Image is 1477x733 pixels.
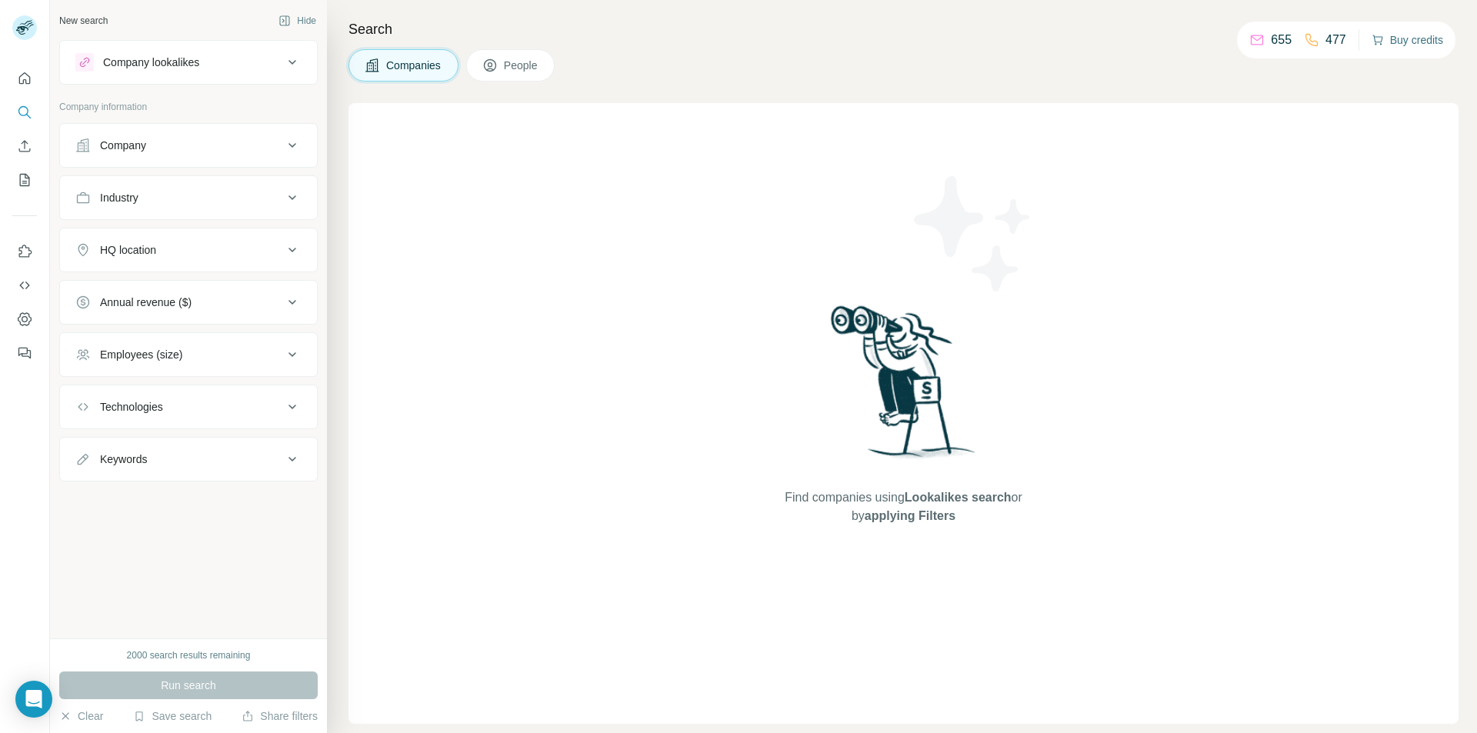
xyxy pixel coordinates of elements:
[348,18,1459,40] h4: Search
[904,165,1042,303] img: Surfe Illustration - Stars
[100,190,138,205] div: Industry
[59,14,108,28] div: New search
[100,399,163,415] div: Technologies
[1271,31,1292,49] p: 655
[100,451,147,467] div: Keywords
[1372,29,1443,51] button: Buy credits
[100,295,192,310] div: Annual revenue ($)
[12,238,37,265] button: Use Surfe on LinkedIn
[780,488,1026,525] span: Find companies using or by
[60,388,317,425] button: Technologies
[12,166,37,194] button: My lists
[12,272,37,299] button: Use Surfe API
[12,305,37,333] button: Dashboard
[59,708,103,724] button: Clear
[12,65,37,92] button: Quick start
[60,232,317,268] button: HQ location
[60,127,317,164] button: Company
[133,708,212,724] button: Save search
[60,179,317,216] button: Industry
[865,509,955,522] span: applying Filters
[1325,31,1346,49] p: 477
[103,55,199,70] div: Company lookalikes
[242,708,318,724] button: Share filters
[60,336,317,373] button: Employees (size)
[504,58,539,73] span: People
[100,138,146,153] div: Company
[100,242,156,258] div: HQ location
[60,284,317,321] button: Annual revenue ($)
[12,98,37,126] button: Search
[386,58,442,73] span: Companies
[15,681,52,718] div: Open Intercom Messenger
[12,132,37,160] button: Enrich CSV
[905,491,1012,504] span: Lookalikes search
[268,9,327,32] button: Hide
[59,100,318,114] p: Company information
[60,441,317,478] button: Keywords
[12,339,37,367] button: Feedback
[824,302,984,473] img: Surfe Illustration - Woman searching with binoculars
[60,44,317,81] button: Company lookalikes
[100,347,182,362] div: Employees (size)
[127,648,251,662] div: 2000 search results remaining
